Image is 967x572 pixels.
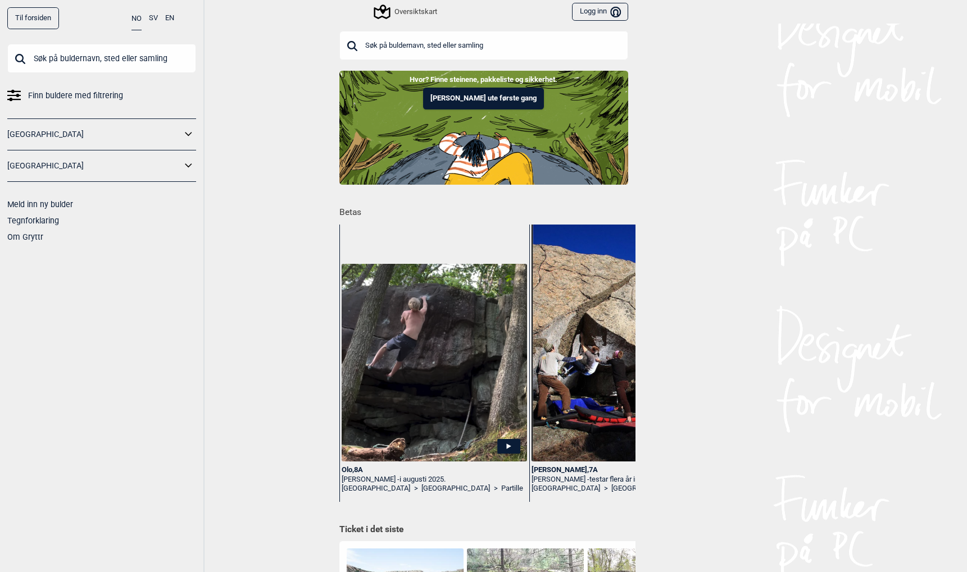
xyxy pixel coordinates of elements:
input: Søk på buldernavn, sted eller samling [7,44,196,73]
a: [GEOGRAPHIC_DATA] [342,484,410,493]
button: Logg inn [572,3,628,21]
p: testar flera år innan FA. [589,475,707,483]
p: Hvor? Finne steinene, pakkeliste og sikkerhet. [8,74,959,85]
a: [GEOGRAPHIC_DATA] [421,484,490,493]
span: Finn buldere med filtrering [28,88,123,104]
span: > [414,484,418,493]
div: Oversiktskart [375,5,437,19]
div: [PERSON_NAME] , 7A [532,465,716,475]
button: NO [131,7,142,30]
div: [PERSON_NAME] - [532,475,716,484]
img: Lars pa Stella [532,206,716,482]
div: [PERSON_NAME] - [342,475,526,484]
a: [GEOGRAPHIC_DATA] [7,158,181,174]
a: Partille [501,484,523,493]
a: [GEOGRAPHIC_DATA] [611,484,680,493]
a: Meld inn ny bulder [7,200,73,209]
span: > [494,484,498,493]
button: SV [149,7,158,29]
h1: Ticket i det siste [339,524,628,536]
button: [PERSON_NAME] ute første gang [423,88,544,109]
a: Om Gryttr [7,232,43,241]
span: > [604,484,608,493]
input: Søk på buldernavn, sted eller samling [339,31,628,60]
span: i augusti 2025. [399,475,446,483]
img: Linus pa Olo [342,264,526,461]
h1: Betas [339,199,635,219]
img: Indoor to outdoor [339,71,628,184]
div: Olo , 8A [342,465,526,475]
a: Finn buldere med filtrering [7,88,196,104]
a: [GEOGRAPHIC_DATA] [532,484,600,493]
a: [GEOGRAPHIC_DATA] [7,126,181,143]
button: EN [165,7,174,29]
a: Til forsiden [7,7,59,29]
a: Tegnforklaring [7,216,59,225]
